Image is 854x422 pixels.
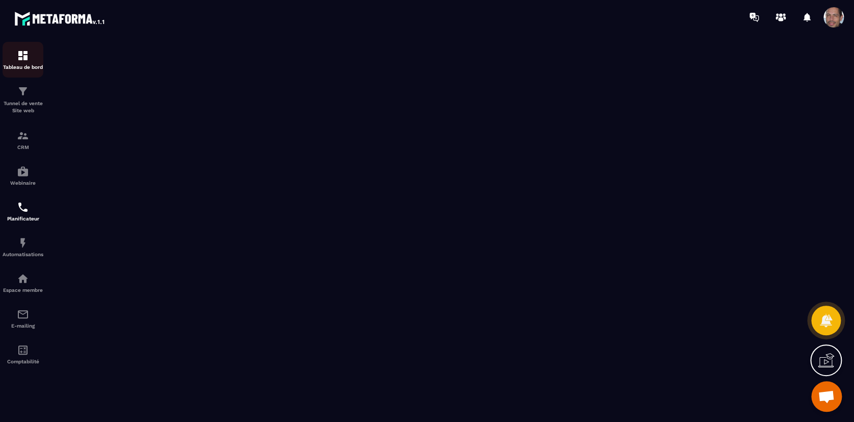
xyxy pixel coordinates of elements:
a: formationformationTableau de bord [3,42,43,78]
p: CRM [3,144,43,150]
p: Planificateur [3,216,43,221]
img: automations [17,237,29,249]
a: automationsautomationsWebinaire [3,158,43,193]
div: Ouvrir le chat [811,381,842,412]
img: formation [17,85,29,97]
a: schedulerschedulerPlanificateur [3,193,43,229]
p: Automatisations [3,252,43,257]
p: Comptabilité [3,359,43,364]
a: automationsautomationsEspace membre [3,265,43,301]
img: automations [17,165,29,178]
p: Webinaire [3,180,43,186]
a: formationformationTunnel de vente Site web [3,78,43,122]
p: Espace membre [3,287,43,293]
img: formation [17,130,29,142]
img: logo [14,9,106,28]
a: automationsautomationsAutomatisations [3,229,43,265]
p: Tunnel de vente Site web [3,100,43,114]
a: formationformationCRM [3,122,43,158]
a: emailemailE-mailing [3,301,43,336]
img: scheduler [17,201,29,213]
a: accountantaccountantComptabilité [3,336,43,372]
img: accountant [17,344,29,356]
img: email [17,308,29,320]
p: E-mailing [3,323,43,329]
img: formation [17,49,29,62]
p: Tableau de bord [3,64,43,70]
img: automations [17,272,29,285]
